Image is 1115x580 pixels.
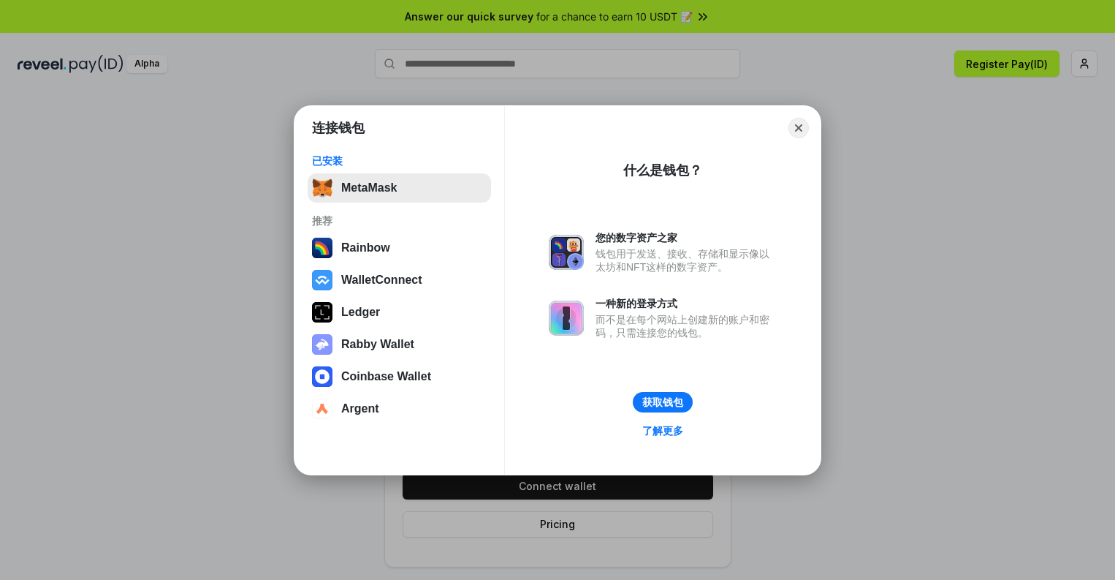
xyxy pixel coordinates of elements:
a: 了解更多 [633,421,692,440]
button: Close [788,118,809,138]
img: svg+xml,%3Csvg%20xmlns%3D%22http%3A%2F%2Fwww.w3.org%2F2000%2Fsvg%22%20fill%3D%22none%22%20viewBox... [549,301,584,336]
div: MetaMask [341,181,397,195]
div: 钱包用于发送、接收、存储和显示像以太坊和NFT这样的数字资产。 [595,247,777,274]
img: svg+xml,%3Csvg%20width%3D%2228%22%20height%3D%2228%22%20viewBox%3D%220%200%2028%2028%22%20fill%3D... [312,270,332,290]
div: 了解更多 [642,424,683,437]
div: 一种新的登录方式 [595,297,777,310]
div: 您的数字资产之家 [595,231,777,244]
div: 而不是在每个网站上创建新的账户和密码，只需连接您的钱包。 [595,313,777,339]
div: 已安装 [312,154,487,167]
div: Ledger [341,306,380,319]
div: 推荐 [312,214,487,227]
img: svg+xml,%3Csvg%20fill%3D%22none%22%20height%3D%2233%22%20viewBox%3D%220%200%2035%2033%22%20width%... [312,178,332,198]
button: Argent [308,394,491,423]
button: Coinbase Wallet [308,362,491,391]
button: WalletConnect [308,265,491,295]
button: MetaMask [308,173,491,203]
img: svg+xml,%3Csvg%20width%3D%2228%22%20height%3D%2228%22%20viewBox%3D%220%200%2028%2028%22%20fill%3D... [312,399,332,419]
button: Rabby Wallet [308,330,491,359]
button: Rainbow [308,233,491,263]
div: Argent [341,402,379,415]
img: svg+xml,%3Csvg%20xmlns%3D%22http%3A%2F%2Fwww.w3.org%2F2000%2Fsvg%22%20width%3D%2228%22%20height%3... [312,302,332,323]
img: svg+xml,%3Csvg%20width%3D%2228%22%20height%3D%2228%22%20viewBox%3D%220%200%2028%2028%22%20fill%3D... [312,366,332,387]
button: 获取钱包 [633,392,693,413]
button: Ledger [308,298,491,327]
div: Rabby Wallet [341,338,414,351]
div: WalletConnect [341,274,422,287]
div: Rainbow [341,241,390,255]
img: svg+xml,%3Csvg%20xmlns%3D%22http%3A%2F%2Fwww.w3.org%2F2000%2Fsvg%22%20fill%3D%22none%22%20viewBox... [312,334,332,355]
img: svg+xml,%3Csvg%20width%3D%22120%22%20height%3D%22120%22%20viewBox%3D%220%200%20120%20120%22%20fil... [312,238,332,258]
div: 获取钱包 [642,396,683,409]
div: Coinbase Wallet [341,370,431,383]
h1: 连接钱包 [312,119,365,137]
img: svg+xml,%3Csvg%20xmlns%3D%22http%3A%2F%2Fwww.w3.org%2F2000%2Fsvg%22%20fill%3D%22none%22%20viewBox... [549,235,584,270]
div: 什么是钱包？ [623,162,702,179]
